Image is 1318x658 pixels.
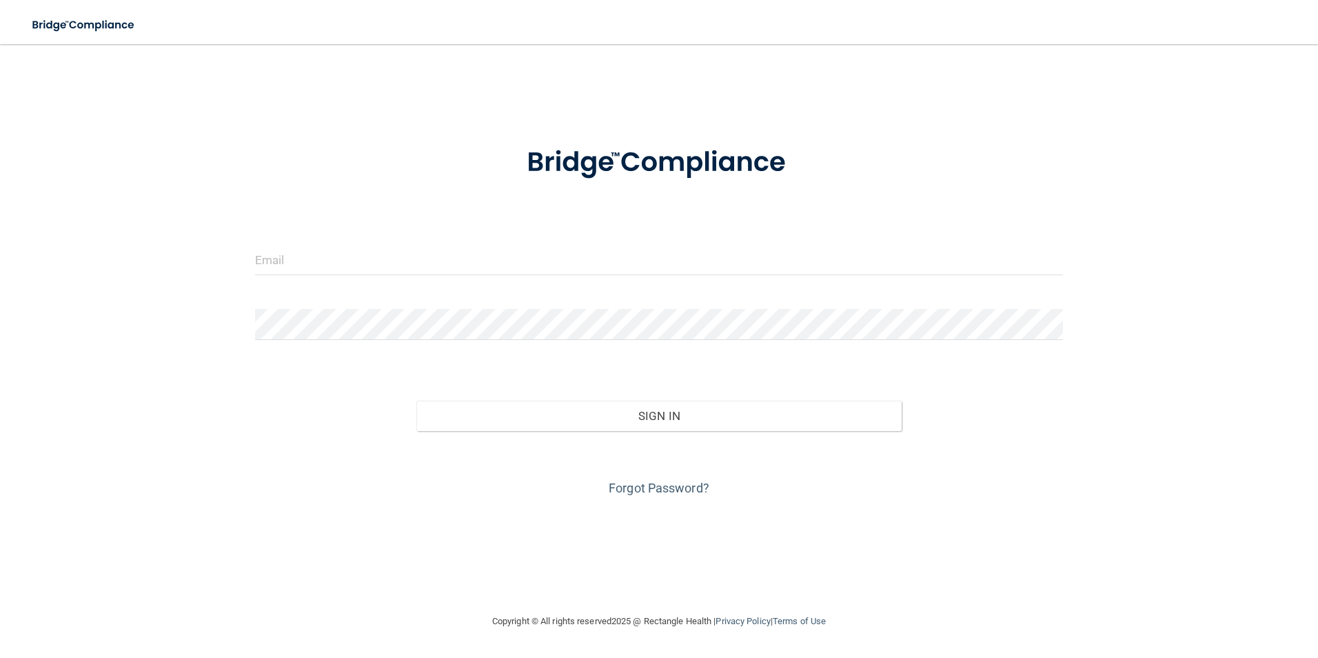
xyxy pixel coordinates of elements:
[21,11,148,39] img: bridge_compliance_login_screen.278c3ca4.svg
[416,401,902,431] button: Sign In
[498,127,820,199] img: bridge_compliance_login_screen.278c3ca4.svg
[407,599,911,644] div: Copyright © All rights reserved 2025 @ Rectangle Health | |
[773,616,826,626] a: Terms of Use
[255,244,1064,275] input: Email
[716,616,770,626] a: Privacy Policy
[609,481,709,495] a: Forgot Password?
